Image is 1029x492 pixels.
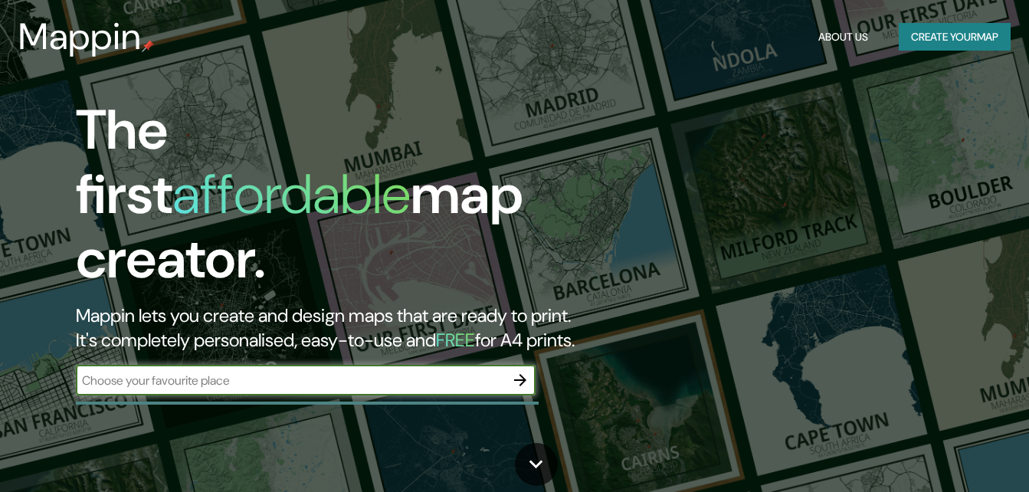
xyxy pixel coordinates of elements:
[18,15,142,58] h3: Mappin
[899,23,1011,51] button: Create yourmap
[76,372,505,389] input: Choose your favourite place
[812,23,874,51] button: About Us
[436,328,475,352] h5: FREE
[172,159,411,230] h1: affordable
[76,303,591,353] h2: Mappin lets you create and design maps that are ready to print. It's completely personalised, eas...
[142,40,154,52] img: mappin-pin
[76,98,591,303] h1: The first map creator.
